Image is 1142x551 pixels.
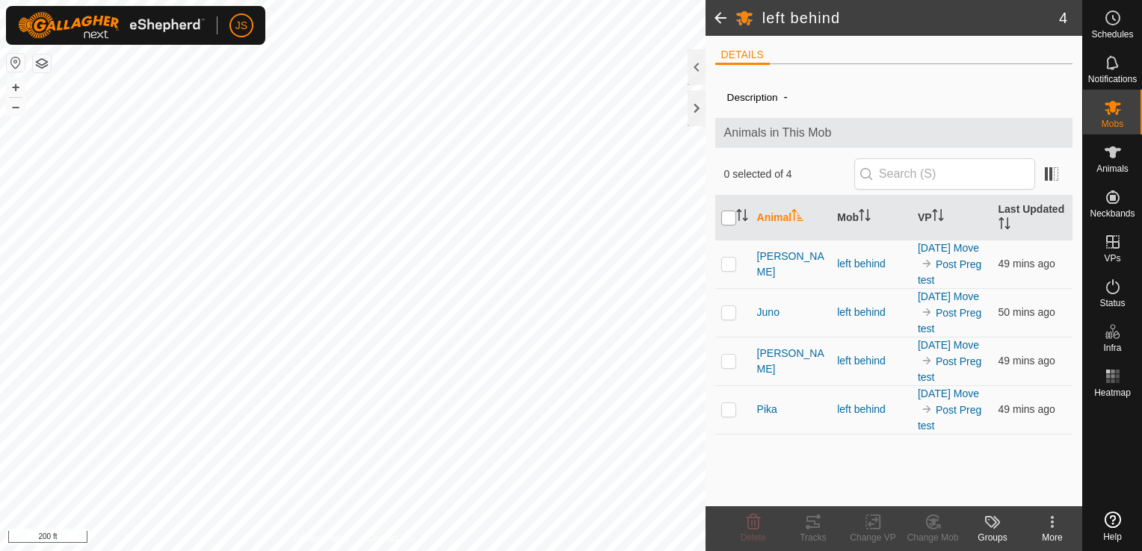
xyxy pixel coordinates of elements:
[918,258,981,286] a: Post Preg test
[741,532,767,543] span: Delete
[963,531,1022,544] div: Groups
[757,249,826,280] span: [PERSON_NAME]
[918,242,979,254] a: [DATE] Move
[294,532,350,545] a: Privacy Policy
[1094,388,1131,397] span: Heatmap
[724,166,854,182] span: 0 selected of 4
[1088,75,1137,84] span: Notifications
[791,211,803,223] p-sorticon: Activate to sort
[912,196,993,240] th: VP
[918,339,979,351] a: [DATE] Move
[918,290,979,302] a: [DATE] Move
[932,211,944,223] p-sorticon: Activate to sort
[18,12,205,39] img: Gallagher Logo
[783,531,843,544] div: Tracks
[778,84,794,109] span: -
[1059,7,1067,29] span: 4
[918,387,979,399] a: [DATE] Move
[999,355,1055,367] span: 24 Aug 2025, 5:36 pm
[837,353,906,369] div: left behind
[918,307,981,334] a: Post Preg test
[999,220,1010,231] p-sorticon: Activate to sort
[7,98,25,116] button: –
[33,55,51,72] button: Map Layers
[921,355,933,367] img: to
[368,532,412,545] a: Contact Us
[1096,164,1129,173] span: Animals
[757,346,826,377] span: [PERSON_NAME]
[1103,532,1122,541] span: Help
[715,47,770,65] li: DETAILS
[1022,531,1082,544] div: More
[999,306,1055,318] span: 24 Aug 2025, 5:35 pm
[921,403,933,415] img: to
[918,404,981,432] a: Post Preg test
[762,9,1059,27] h2: left behind
[918,355,981,383] a: Post Preg test
[921,258,933,270] img: to
[235,18,247,34] span: JS
[1102,119,1123,128] span: Mobs
[921,306,933,318] img: to
[724,124,1064,142] span: Animals in This Mob
[999,403,1055,415] span: 24 Aug 2025, 5:36 pm
[854,158,1035,190] input: Search (S)
[993,196,1073,240] th: Last Updated
[837,305,906,320] div: left behind
[751,196,832,240] th: Animal
[1083,505,1142,547] a: Help
[7,54,25,72] button: Reset Map
[903,531,963,544] div: Change Mob
[859,211,871,223] p-sorticon: Activate to sort
[843,531,903,544] div: Change VP
[1104,254,1120,263] span: VPs
[1091,30,1133,39] span: Schedules
[1099,299,1125,308] span: Status
[999,258,1055,270] span: 24 Aug 2025, 5:36 pm
[1103,343,1121,352] span: Infra
[837,402,906,417] div: left behind
[837,256,906,272] div: left behind
[727,92,778,103] label: Description
[757,402,777,417] span: Pika
[757,305,780,320] span: Juno
[7,78,25,96] button: +
[1090,209,1135,218] span: Neckbands
[736,211,748,223] p-sorticon: Activate to sort
[831,196,912,240] th: Mob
